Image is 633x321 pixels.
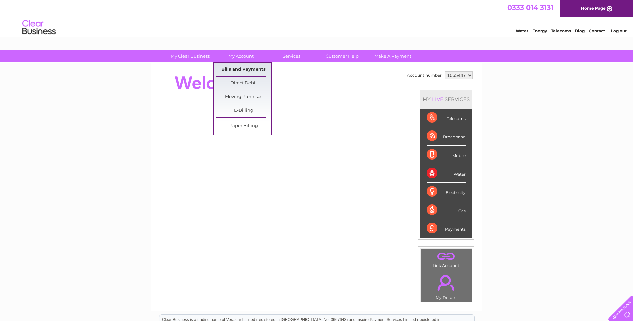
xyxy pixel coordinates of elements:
[427,109,466,127] div: Telecoms
[507,3,553,12] a: 0333 014 3131
[611,28,627,33] a: Log out
[315,50,370,62] a: Customer Help
[216,119,271,133] a: Paper Billing
[427,164,466,183] div: Water
[216,77,271,90] a: Direct Debit
[575,28,585,33] a: Blog
[159,4,474,32] div: Clear Business is a trading name of Verastar Limited (registered in [GEOGRAPHIC_DATA] No. 3667643...
[22,17,56,38] img: logo.png
[427,201,466,219] div: Gas
[420,249,472,270] td: Link Account
[589,28,605,33] a: Contact
[420,269,472,302] td: My Details
[427,219,466,237] div: Payments
[431,96,445,102] div: LIVE
[213,50,268,62] a: My Account
[427,146,466,164] div: Mobile
[365,50,420,62] a: Make A Payment
[427,127,466,145] div: Broadband
[264,50,319,62] a: Services
[516,28,528,33] a: Water
[551,28,571,33] a: Telecoms
[422,251,470,262] a: .
[405,70,443,81] td: Account number
[532,28,547,33] a: Energy
[216,63,271,76] a: Bills and Payments
[427,183,466,201] div: Electricity
[163,50,218,62] a: My Clear Business
[216,104,271,117] a: E-Billing
[422,271,470,294] a: .
[216,90,271,104] a: Moving Premises
[420,90,472,109] div: MY SERVICES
